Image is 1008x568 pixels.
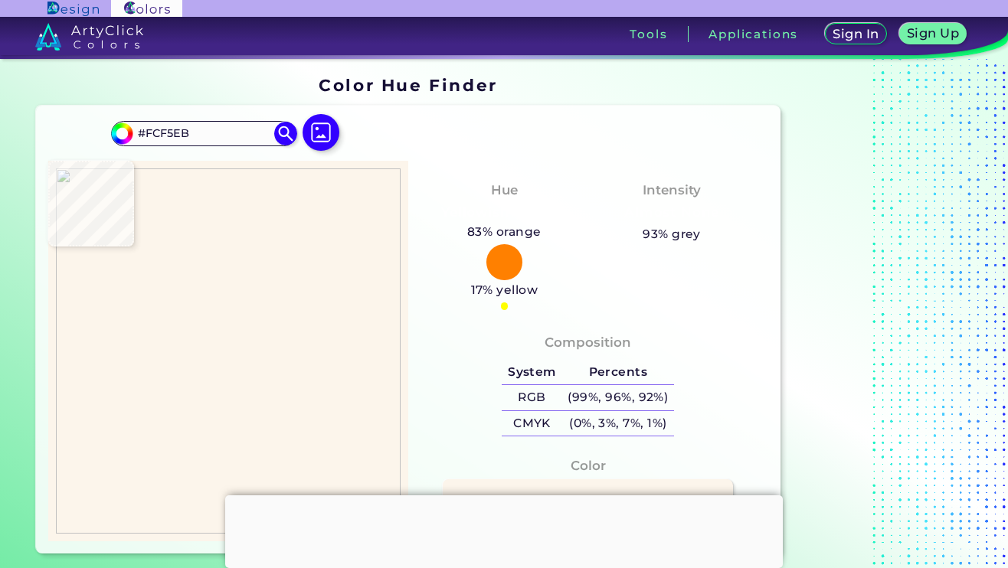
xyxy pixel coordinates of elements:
[56,168,401,533] img: 3a96ee4a-cbf2-4029-b9d0-b31d32babe56
[562,385,674,410] h5: (99%, 96%, 92%)
[133,123,275,144] input: type color..
[571,455,606,477] h4: Color
[435,204,574,222] h3: Yellowish Orange
[303,114,339,151] img: icon picture
[709,28,798,40] h3: Applications
[35,23,143,51] img: logo_artyclick_colors_white.svg
[502,385,561,410] h5: RGB
[47,2,99,16] img: ArtyClick Design logo
[835,28,877,40] h5: Sign In
[618,204,726,222] h3: Almost None
[562,360,674,385] h5: Percents
[502,411,561,436] h5: CMYK
[274,122,297,145] img: icon search
[545,331,631,354] h4: Composition
[225,495,783,564] iframe: Advertisement
[828,24,885,44] a: Sign In
[630,28,667,40] h3: Tools
[461,222,547,242] h5: 83% orange
[502,360,561,385] h5: System
[319,73,497,96] h1: Color Hue Finder
[643,224,701,244] h5: 93% grey
[903,24,964,44] a: Sign Up
[562,411,674,436] h5: (0%, 3%, 7%, 1%)
[909,28,957,39] h5: Sign Up
[491,179,518,201] h4: Hue
[465,280,544,300] h5: 17% yellow
[643,179,701,201] h4: Intensity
